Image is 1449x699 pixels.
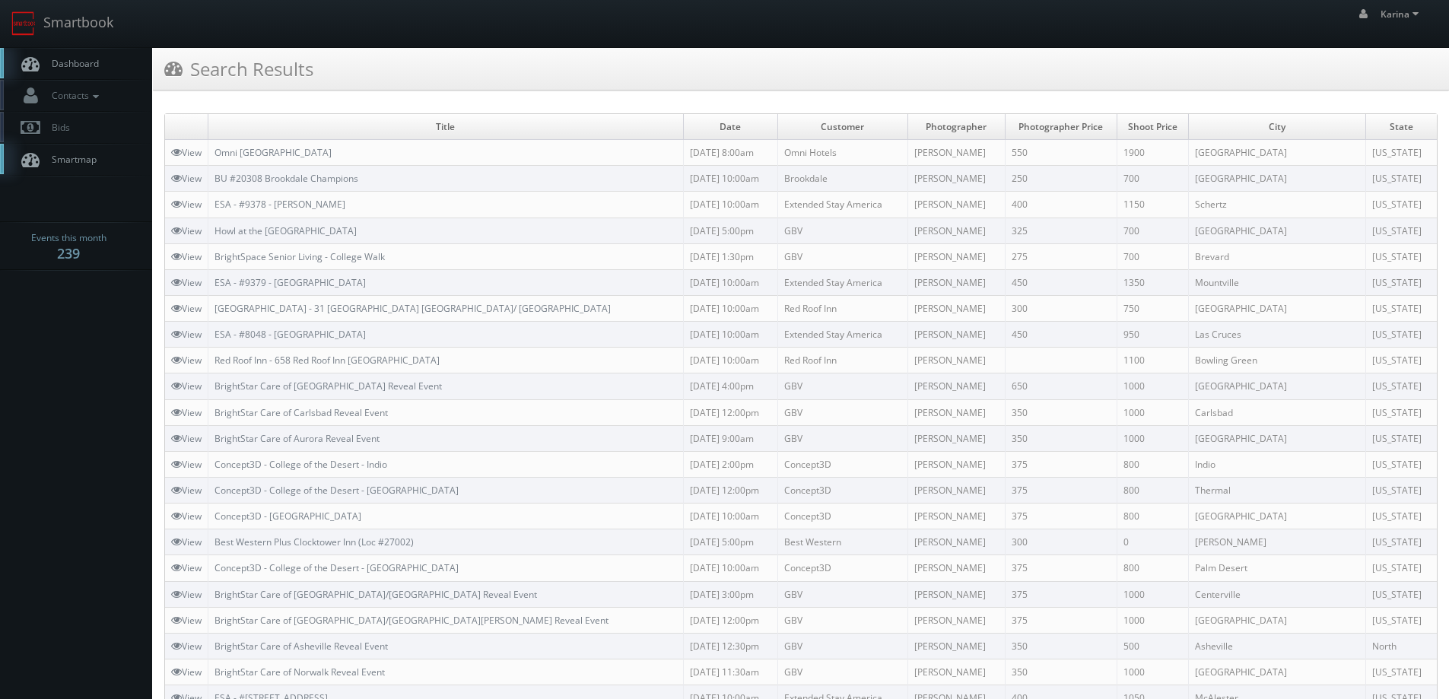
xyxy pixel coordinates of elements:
[777,166,907,192] td: Brookdale
[1365,348,1437,373] td: [US_STATE]
[11,11,36,36] img: smartbook-logo.png
[1117,451,1188,477] td: 800
[1117,140,1188,166] td: 1900
[1117,399,1188,425] td: 1000
[908,218,1005,243] td: [PERSON_NAME]
[908,504,1005,529] td: [PERSON_NAME]
[908,607,1005,633] td: [PERSON_NAME]
[1005,166,1117,192] td: 250
[1365,607,1437,633] td: [US_STATE]
[1365,633,1437,659] td: North
[1365,269,1437,295] td: [US_STATE]
[214,666,385,678] a: BrightStar Care of Norwalk Reveal Event
[683,607,777,633] td: [DATE] 12:00pm
[1188,451,1365,477] td: Indio
[1117,192,1188,218] td: 1150
[683,114,777,140] td: Date
[683,399,777,425] td: [DATE] 12:00pm
[908,451,1005,477] td: [PERSON_NAME]
[1117,607,1188,633] td: 1000
[171,484,202,497] a: View
[777,348,907,373] td: Red Roof Inn
[1188,373,1365,399] td: [GEOGRAPHIC_DATA]
[683,166,777,192] td: [DATE] 10:00am
[908,114,1005,140] td: Photographer
[683,425,777,451] td: [DATE] 9:00am
[908,399,1005,425] td: [PERSON_NAME]
[214,588,537,601] a: BrightStar Care of [GEOGRAPHIC_DATA]/[GEOGRAPHIC_DATA] Reveal Event
[1005,295,1117,321] td: 300
[1005,555,1117,581] td: 375
[1005,607,1117,633] td: 375
[1188,218,1365,243] td: [GEOGRAPHIC_DATA]
[1005,477,1117,503] td: 375
[44,89,103,102] span: Contacts
[908,555,1005,581] td: [PERSON_NAME]
[171,535,202,548] a: View
[1188,504,1365,529] td: [GEOGRAPHIC_DATA]
[1117,425,1188,451] td: 1000
[777,581,907,607] td: GBV
[777,114,907,140] td: Customer
[1365,451,1437,477] td: [US_STATE]
[214,510,361,523] a: Concept3D - [GEOGRAPHIC_DATA]
[1188,348,1365,373] td: Bowling Green
[171,640,202,653] a: View
[164,56,313,82] h3: Search Results
[1117,581,1188,607] td: 1000
[1365,659,1437,685] td: [US_STATE]
[1365,166,1437,192] td: [US_STATE]
[777,529,907,555] td: Best Western
[1117,373,1188,399] td: 1000
[171,588,202,601] a: View
[777,659,907,685] td: GBV
[1188,581,1365,607] td: Centerville
[1188,322,1365,348] td: Las Cruces
[214,406,388,419] a: BrightStar Care of Carlsbad Reveal Event
[214,614,609,627] a: BrightStar Care of [GEOGRAPHIC_DATA]/[GEOGRAPHIC_DATA][PERSON_NAME] Reveal Event
[777,504,907,529] td: Concept3D
[1188,243,1365,269] td: Brevard
[1005,633,1117,659] td: 350
[777,451,907,477] td: Concept3D
[1117,269,1188,295] td: 1350
[683,348,777,373] td: [DATE] 10:00am
[1365,581,1437,607] td: [US_STATE]
[1365,218,1437,243] td: [US_STATE]
[1005,269,1117,295] td: 450
[683,243,777,269] td: [DATE] 1:30pm
[1005,504,1117,529] td: 375
[683,140,777,166] td: [DATE] 8:00am
[777,477,907,503] td: Concept3D
[214,354,440,367] a: Red Roof Inn - 658 Red Roof Inn [GEOGRAPHIC_DATA]
[214,432,380,445] a: BrightStar Care of Aurora Reveal Event
[171,250,202,263] a: View
[214,458,387,471] a: Concept3D - College of the Desert - Indio
[214,198,345,211] a: ESA - #9378 - [PERSON_NAME]
[1117,555,1188,581] td: 800
[908,322,1005,348] td: [PERSON_NAME]
[1365,555,1437,581] td: [US_STATE]
[1188,114,1365,140] td: City
[1188,140,1365,166] td: [GEOGRAPHIC_DATA]
[1188,477,1365,503] td: Thermal
[777,295,907,321] td: Red Roof Inn
[171,146,202,159] a: View
[171,224,202,237] a: View
[1005,322,1117,348] td: 450
[1365,399,1437,425] td: [US_STATE]
[908,166,1005,192] td: [PERSON_NAME]
[171,458,202,471] a: View
[1005,581,1117,607] td: 375
[683,295,777,321] td: [DATE] 10:00am
[683,218,777,243] td: [DATE] 5:00pm
[683,581,777,607] td: [DATE] 3:00pm
[683,504,777,529] td: [DATE] 10:00am
[1365,373,1437,399] td: [US_STATE]
[1188,399,1365,425] td: Carlsbad
[1117,218,1188,243] td: 700
[214,380,442,392] a: BrightStar Care of [GEOGRAPHIC_DATA] Reveal Event
[683,269,777,295] td: [DATE] 10:00am
[777,425,907,451] td: GBV
[683,451,777,477] td: [DATE] 2:00pm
